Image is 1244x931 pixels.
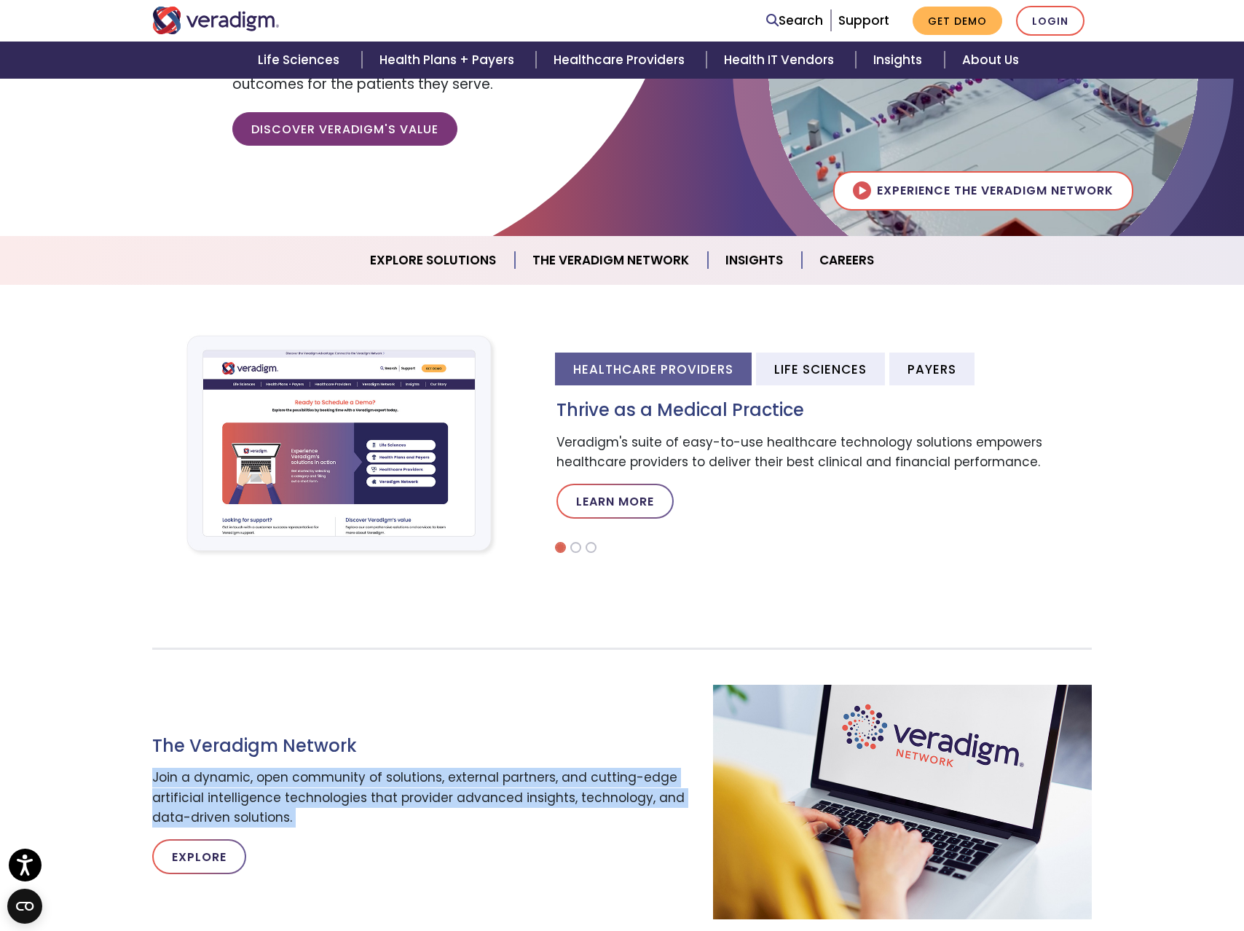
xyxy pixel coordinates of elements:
img: Veradigm logo [152,7,280,34]
li: Life Sciences [756,353,885,385]
h3: The Veradigm Network [152,736,691,757]
a: Careers [802,242,891,279]
span: Empowering our clients with trusted data, insights, and solutions to help reduce costs and improv... [232,33,607,94]
a: About Us [945,42,1036,79]
a: Insights [856,42,944,79]
a: Explore [152,839,246,874]
a: The Veradigm Network [515,242,708,279]
li: Payers [889,353,975,385]
a: Healthcare Providers [536,42,706,79]
a: Support [838,12,889,29]
a: Insights [708,242,802,279]
a: Discover Veradigm's Value [232,112,457,146]
h3: Thrive as a Medical Practice [556,400,1092,421]
p: Veradigm's suite of easy-to-use healthcare technology solutions empowers healthcare providers to ... [556,433,1092,472]
a: Life Sciences [240,42,361,79]
a: Search [766,11,823,31]
li: Healthcare Providers [555,353,752,385]
button: Open CMP widget [7,889,42,924]
a: Login [1016,6,1084,36]
iframe: Drift Chat Widget [1171,858,1227,914]
a: Health Plans + Payers [362,42,536,79]
p: Join a dynamic, open community of solutions, external partners, and cutting-edge artificial intel... [152,768,691,828]
a: Health IT Vendors [706,42,856,79]
a: Get Demo [913,7,1002,35]
a: Learn More [556,484,674,519]
a: Explore Solutions [353,242,515,279]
